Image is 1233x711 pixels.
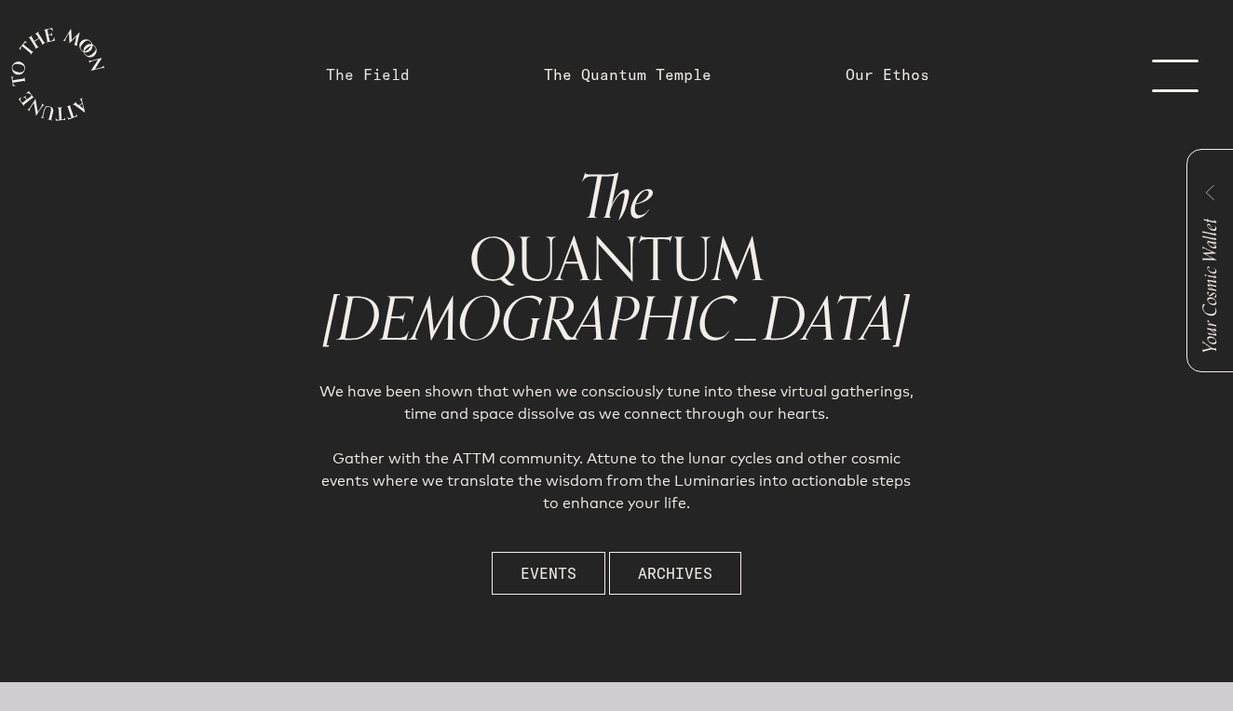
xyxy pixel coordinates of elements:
[492,552,605,595] button: Events
[846,63,929,86] a: Our Ethos
[323,272,909,369] span: [DEMOGRAPHIC_DATA]
[578,150,654,248] span: The
[609,552,741,595] button: Archives
[638,562,712,584] span: Archives
[326,63,410,86] a: The Field
[544,63,711,86] a: The Quantum Temple
[312,167,920,351] h1: QUANTUM
[521,562,576,584] span: Events
[1195,219,1226,354] span: Your Cosmic Wallet
[312,381,920,515] h2: We have been shown that when we consciously tune into these virtual gatherings, time and space di...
